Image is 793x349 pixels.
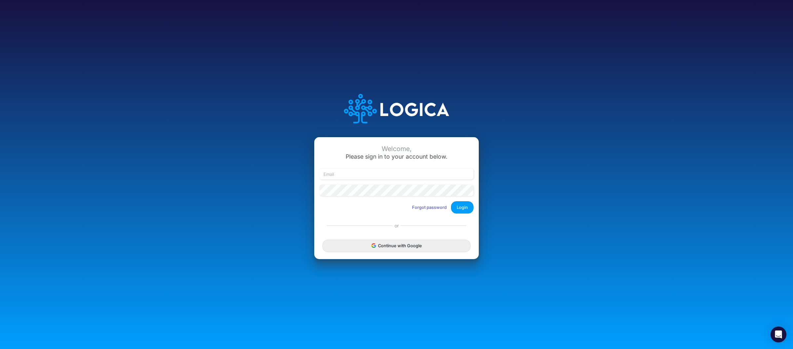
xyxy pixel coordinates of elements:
[320,169,473,180] input: Email
[322,240,471,252] button: Continue with Google
[320,145,473,153] div: Welcome,
[408,202,451,213] button: Forgot password
[771,327,786,342] div: Open Intercom Messenger
[346,153,447,160] span: Please sign in to your account below.
[451,201,473,213] button: Login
